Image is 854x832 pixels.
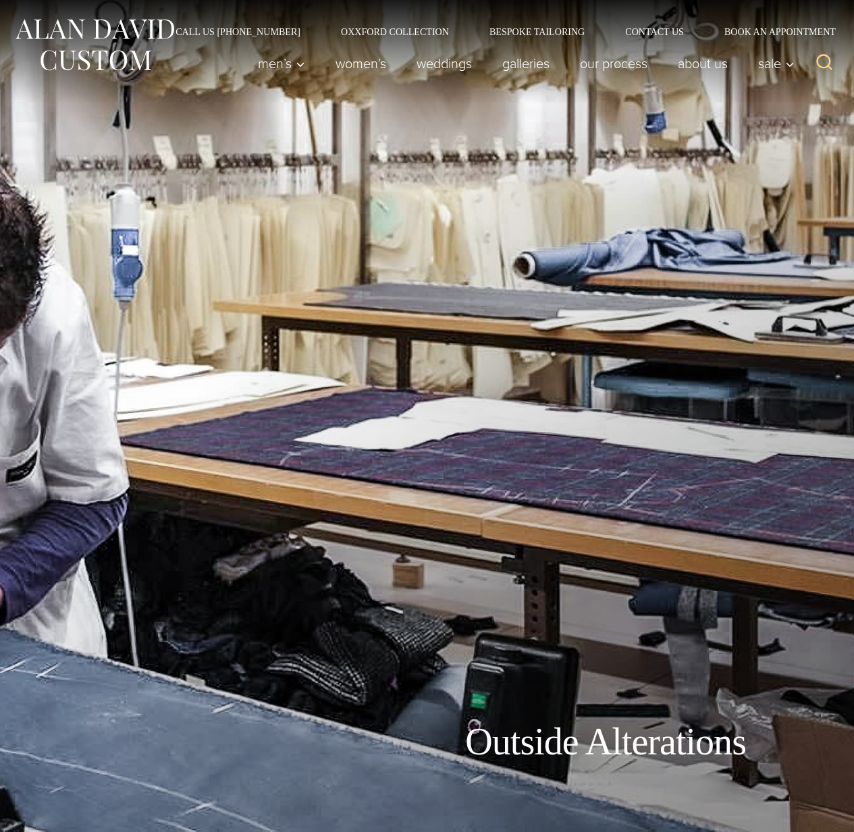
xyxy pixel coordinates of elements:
[14,15,176,75] img: Alan David Custom
[321,27,469,36] a: Oxxford Collection
[402,50,487,77] a: weddings
[704,27,840,36] a: Book an Appointment
[808,47,840,80] button: View Search Form
[465,719,746,765] h1: Outside Alterations
[321,50,402,77] a: Women’s
[243,50,802,77] nav: Primary Navigation
[605,27,704,36] a: Contact Us
[155,27,321,36] a: Call Us [PHONE_NUMBER]
[469,27,605,36] a: Bespoke Tailoring
[565,50,663,77] a: Our Process
[758,57,795,70] span: Sale
[258,57,305,70] span: Men’s
[155,27,840,36] nav: Secondary Navigation
[487,50,565,77] a: Galleries
[663,50,743,77] a: About Us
